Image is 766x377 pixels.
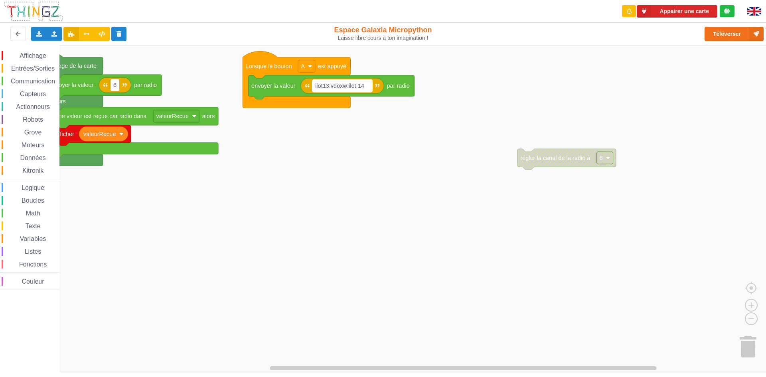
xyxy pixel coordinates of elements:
text: par radio [134,82,157,88]
text: ilot13:vdoxw:ilot 14 [315,83,364,89]
span: Boucles [20,197,45,204]
div: Espace Galaxia Micropython [316,26,450,41]
span: Texte [24,223,41,229]
text: Lorsque le bouton [246,63,292,69]
span: Couleur [21,278,45,285]
text: 6 [600,155,603,161]
text: Pour toujours [31,98,65,105]
span: Variables [19,235,47,242]
text: est appuyé [318,63,346,69]
span: Données [19,154,47,161]
button: Téléverser [705,27,764,41]
text: envoyer la valeur [49,82,94,88]
button: Appairer une carte [637,5,717,18]
text: si une valeur est reçue par radio dans [49,113,146,119]
div: Laisse libre cours à ton imagination ! [316,35,450,41]
span: Actionneurs [15,103,51,110]
img: thingz_logo.png [4,1,63,22]
text: A [301,63,305,69]
span: Entrées/Sorties [10,65,56,72]
text: par radio [387,83,409,89]
text: afficher [55,131,74,137]
span: Affichage [18,52,47,59]
div: Tu es connecté au serveur de création de Thingz [720,5,734,17]
img: gb.png [747,7,761,16]
text: envoyer la valeur [251,83,296,89]
text: valeurRecue [156,113,189,119]
span: Fonctions [18,261,48,268]
span: Communication [10,78,56,85]
span: Kitronik [21,167,45,174]
span: Grove [23,129,43,136]
span: Moteurs [20,142,46,148]
span: Capteurs [19,91,47,97]
span: Listes [24,248,43,255]
text: alors [202,113,215,119]
span: Robots [22,116,44,123]
text: Au démarrage de la carte [31,63,97,69]
span: Math [25,210,41,217]
text: 6 [113,82,116,88]
text: valeurRecue [83,131,116,137]
span: Logique [20,184,45,191]
text: régler la canal de la radio à [520,155,590,161]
